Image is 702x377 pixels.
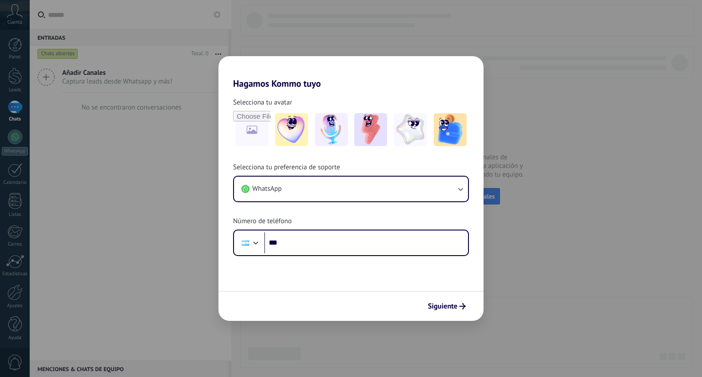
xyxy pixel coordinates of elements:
span: Selecciona tu preferencia de soporte [233,163,340,172]
span: Siguiente [428,303,457,309]
div: Argentina: + 54 [237,233,254,252]
button: WhatsApp [234,177,468,201]
img: -5.jpeg [434,113,467,146]
button: Siguiente [424,298,470,314]
img: -2.jpeg [315,113,348,146]
span: Número de teléfono [233,217,292,226]
h2: Hagamos Kommo tuyo [218,56,484,89]
span: Selecciona tu avatar [233,98,292,107]
img: -4.jpeg [394,113,427,146]
img: -1.jpeg [275,113,308,146]
img: -3.jpeg [354,113,387,146]
span: WhatsApp [252,184,282,194]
